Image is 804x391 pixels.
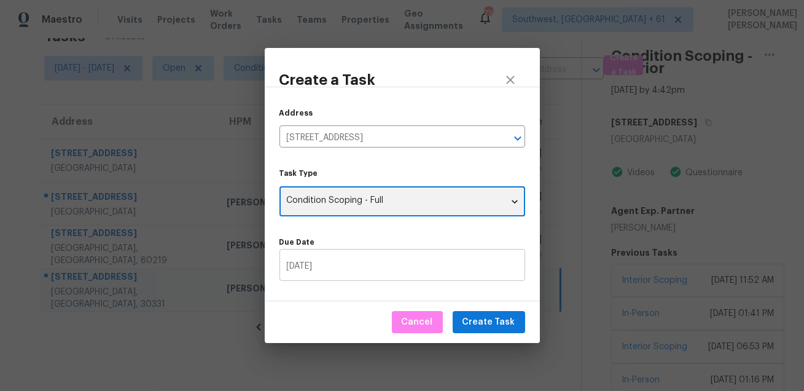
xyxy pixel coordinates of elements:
div: Condition Scoping - Full [279,186,525,216]
h3: Create a Task [279,71,376,89]
label: Task Type [279,170,525,177]
label: Due Date [279,239,525,246]
button: Cancel [392,311,443,334]
label: Address [279,109,313,117]
button: Create Task [453,311,525,334]
span: Create Task [462,315,515,330]
input: Search by address [279,128,491,148]
span: Cancel [402,315,433,330]
button: Open [509,130,526,147]
button: close [496,65,525,95]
